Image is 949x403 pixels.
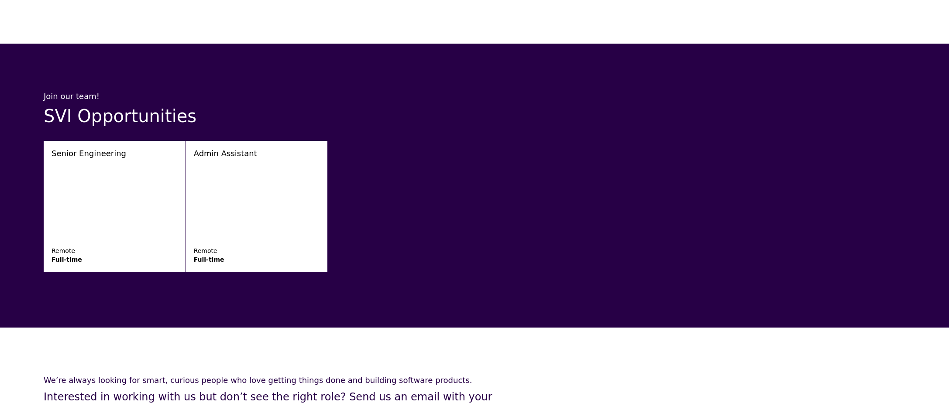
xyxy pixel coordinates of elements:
h3: SVI Opportunities [44,105,358,127]
strong: Full-time [52,256,82,263]
div: Remote [52,246,82,255]
a: Admin AssistantRemoteFull-time [186,141,328,272]
h4: Senior Engineering [52,149,126,158]
div: Join our team! [44,91,470,102]
h4: Admin Assistant [194,149,257,158]
strong: Full-time [194,256,224,263]
a: Senior EngineeringRemoteFull-time [44,141,186,272]
div: We’re always looking for smart, curious people who love getting things done and building software... [44,375,531,386]
div: Remote [194,246,224,255]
